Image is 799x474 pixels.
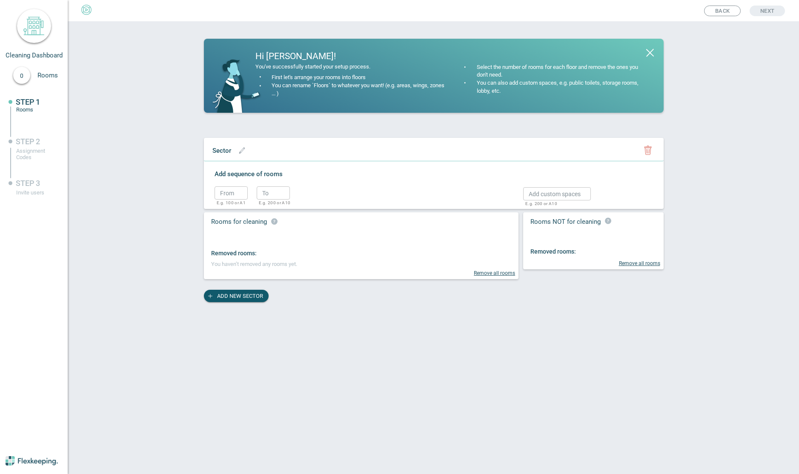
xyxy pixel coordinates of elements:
[16,106,54,113] div: Rooms
[704,6,741,16] button: Back
[269,74,366,82] div: First let's arrange your rooms into floors
[6,51,63,59] span: Cleaning Dashboard
[715,6,730,16] span: Back
[255,63,445,71] div: You've successfully started your setup process.
[259,201,284,205] p: E.g. 200 or A10
[204,290,269,302] button: ADD NEW SECTOR
[475,63,649,80] div: Select the number of rooms for each floor and remove the ones you don't need.
[16,137,40,146] span: STEP 2
[16,148,54,160] div: Assignment Codes
[215,170,507,179] label: Add sequence of rooms
[211,218,278,226] span: Rooms for cleaning
[530,247,664,256] div: Removed rooms:
[217,290,263,302] span: ADD NEW SECTOR
[37,71,67,79] span: Rooms
[255,52,445,61] div: Hi [PERSON_NAME]!
[525,202,585,206] p: E.g. 200 or A10
[212,147,231,154] span: Sector
[217,201,242,205] p: E.g. 100 or A1
[211,261,297,267] span: You haven’t removed any rooms yet.
[269,82,445,98] div: You can rename `Floors` to whatever you want! (e.g. areas, wings, zones ... )
[211,249,519,257] div: Removed rooms:
[211,270,519,276] div: Remove all rooms
[13,67,30,84] div: 0
[530,218,601,226] span: Rooms NOT for cleaning
[530,260,664,266] div: Remove all rooms
[16,189,54,196] div: Invite users
[475,79,649,95] div: You can also add custom spaces, e.g. public toilets, storage rooms, lobby, etc.
[16,179,40,188] span: STEP 3
[16,97,40,106] span: STEP 1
